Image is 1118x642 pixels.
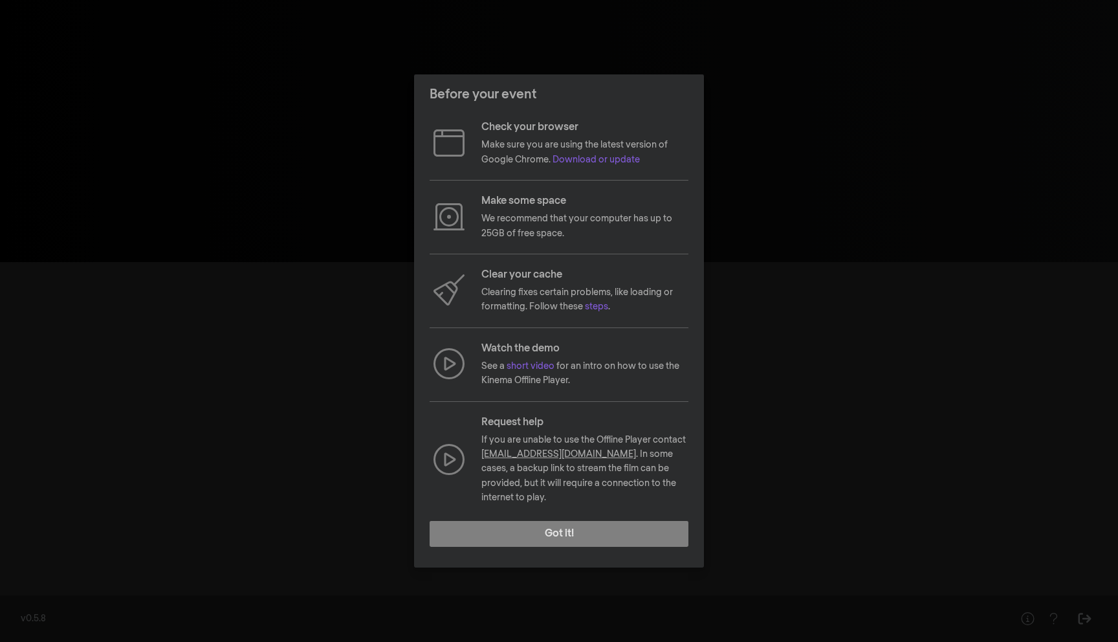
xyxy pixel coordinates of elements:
[481,341,688,357] p: Watch the demo
[481,450,636,459] a: [EMAIL_ADDRESS][DOMAIN_NAME]
[481,194,688,209] p: Make some space
[481,415,688,430] p: Request help
[414,74,704,115] header: Before your event
[481,212,688,241] p: We recommend that your computer has up to 25GB of free space.
[481,267,688,283] p: Clear your cache
[481,285,688,315] p: Clearing fixes certain problems, like loading or formatting. Follow these .
[585,302,608,311] a: steps
[481,359,688,388] p: See a for an intro on how to use the Kinema Offline Player.
[481,120,688,135] p: Check your browser
[507,362,554,371] a: short video
[481,138,688,167] p: Make sure you are using the latest version of Google Chrome.
[430,521,688,547] button: Got it!
[553,155,640,164] a: Download or update
[481,433,688,505] p: If you are unable to use the Offline Player contact . In some cases, a backup link to stream the ...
